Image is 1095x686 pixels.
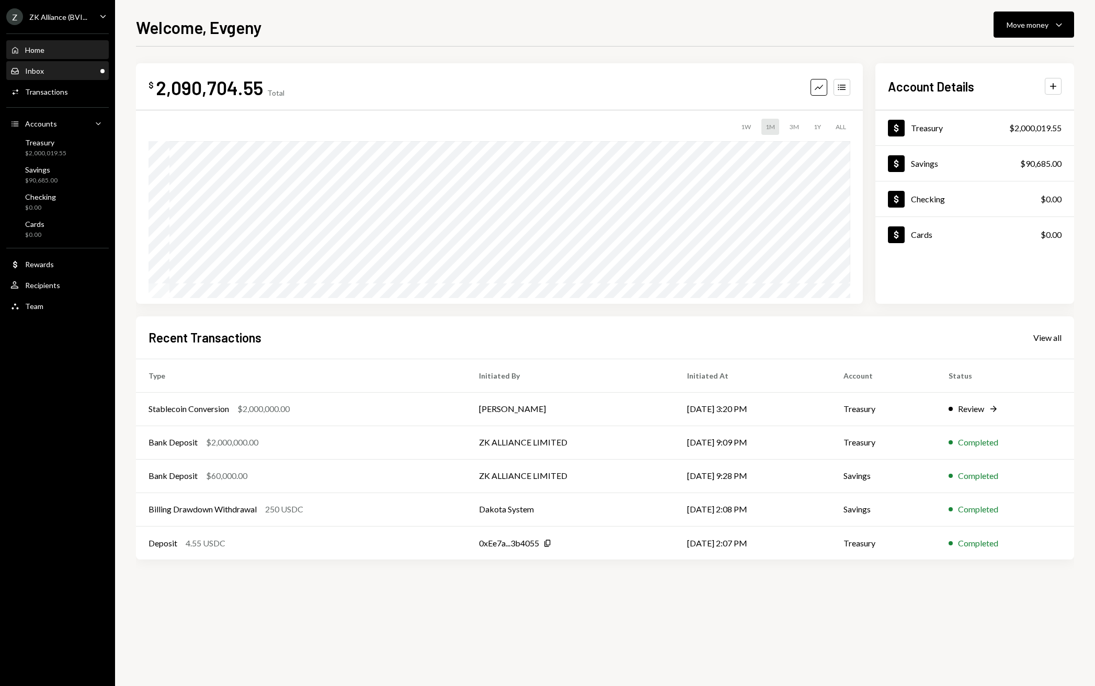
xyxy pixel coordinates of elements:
[1033,331,1062,343] a: View all
[6,162,109,187] a: Savings$90,685.00
[25,203,56,212] div: $0.00
[675,426,831,459] td: [DATE] 9:09 PM
[831,459,936,493] td: Savings
[136,359,466,392] th: Type
[25,138,66,147] div: Treasury
[1007,19,1048,30] div: Move money
[911,230,932,239] div: Cards
[149,537,177,550] div: Deposit
[25,45,44,54] div: Home
[6,255,109,273] a: Rewards
[149,503,257,516] div: Billing Drawdown Withdrawal
[1041,193,1062,205] div: $0.00
[911,194,945,204] div: Checking
[466,493,675,526] td: Dakota System
[875,110,1074,145] a: Treasury$2,000,019.55
[1033,333,1062,343] div: View all
[237,403,290,415] div: $2,000,000.00
[958,503,998,516] div: Completed
[267,88,284,97] div: Total
[149,436,198,449] div: Bank Deposit
[675,359,831,392] th: Initiated At
[25,66,44,75] div: Inbox
[831,526,936,559] td: Treasury
[675,493,831,526] td: [DATE] 2:08 PM
[466,359,675,392] th: Initiated By
[186,537,225,550] div: 4.55 USDC
[25,87,68,96] div: Transactions
[29,13,87,21] div: ZK Alliance (BVI...
[6,82,109,101] a: Transactions
[479,537,539,550] div: 0xEe7a...3b4055
[466,426,675,459] td: ZK ALLIANCE LIMITED
[206,470,247,482] div: $60,000.00
[25,149,66,158] div: $2,000,019.55
[25,281,60,290] div: Recipients
[675,459,831,493] td: [DATE] 9:28 PM
[958,436,998,449] div: Completed
[25,220,44,228] div: Cards
[25,260,54,269] div: Rewards
[675,526,831,559] td: [DATE] 2:07 PM
[25,165,58,174] div: Savings
[25,119,57,128] div: Accounts
[809,119,825,135] div: 1Y
[6,114,109,133] a: Accounts
[6,216,109,242] a: Cards$0.00
[994,12,1074,38] button: Move money
[149,80,154,90] div: $
[25,302,43,311] div: Team
[206,436,258,449] div: $2,000,000.00
[831,493,936,526] td: Savings
[911,123,943,133] div: Treasury
[1041,228,1062,241] div: $0.00
[911,158,938,168] div: Savings
[936,359,1074,392] th: Status
[6,276,109,294] a: Recipients
[831,392,936,426] td: Treasury
[958,537,998,550] div: Completed
[958,403,984,415] div: Review
[831,119,850,135] div: ALL
[149,470,198,482] div: Bank Deposit
[156,76,263,99] div: 2,090,704.55
[831,359,936,392] th: Account
[875,146,1074,181] a: Savings$90,685.00
[25,231,44,239] div: $0.00
[785,119,803,135] div: 3M
[149,329,261,346] h2: Recent Transactions
[888,78,974,95] h2: Account Details
[1020,157,1062,170] div: $90,685.00
[25,176,58,185] div: $90,685.00
[6,135,109,160] a: Treasury$2,000,019.55
[25,192,56,201] div: Checking
[6,61,109,80] a: Inbox
[6,296,109,315] a: Team
[831,426,936,459] td: Treasury
[875,181,1074,216] a: Checking$0.00
[675,392,831,426] td: [DATE] 3:20 PM
[875,217,1074,252] a: Cards$0.00
[136,17,262,38] h1: Welcome, Evgeny
[737,119,755,135] div: 1W
[6,189,109,214] a: Checking$0.00
[466,459,675,493] td: ZK ALLIANCE LIMITED
[958,470,998,482] div: Completed
[6,40,109,59] a: Home
[1009,122,1062,134] div: $2,000,019.55
[6,8,23,25] div: Z
[265,503,303,516] div: 250 USDC
[149,403,229,415] div: Stablecoin Conversion
[466,392,675,426] td: [PERSON_NAME]
[761,119,779,135] div: 1M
